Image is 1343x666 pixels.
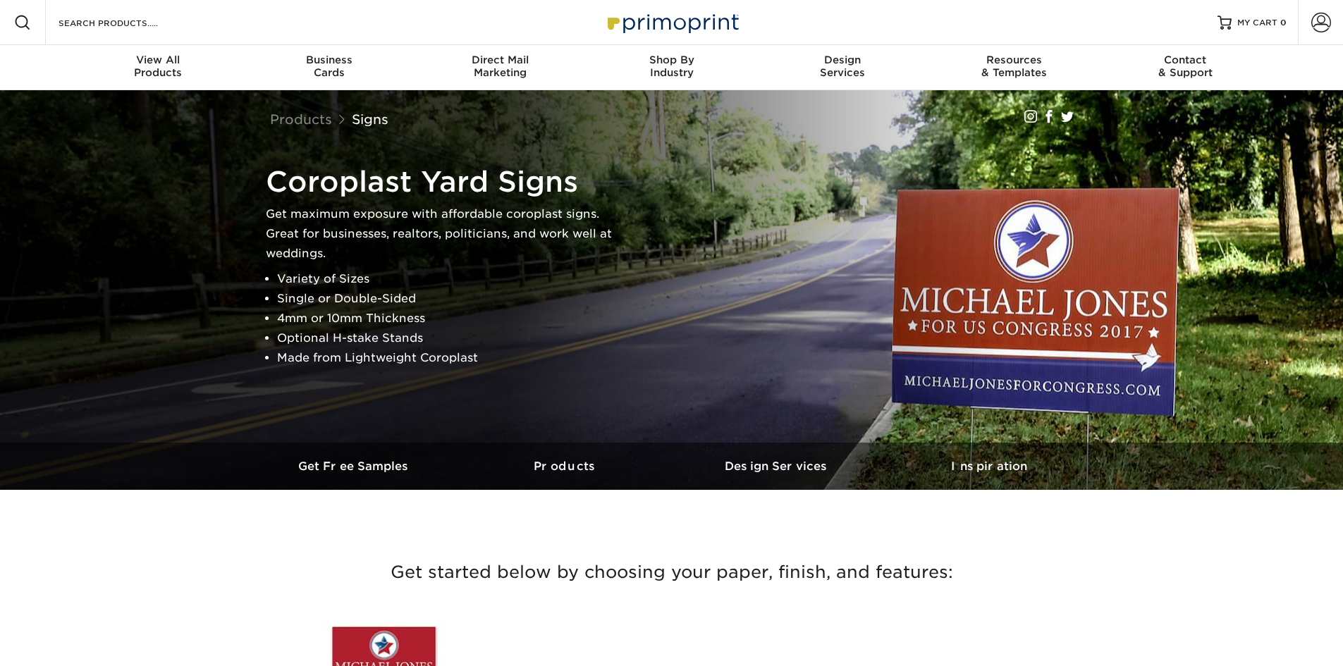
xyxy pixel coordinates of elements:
[460,460,672,473] h3: Products
[249,443,460,490] a: Get Free Samples
[1100,54,1271,79] div: & Support
[883,460,1095,473] h3: Inspiration
[277,309,618,328] li: 4mm or 10mm Thickness
[73,54,244,79] div: Products
[415,54,586,79] div: Marketing
[243,54,415,66] span: Business
[883,443,1095,490] a: Inspiration
[586,54,757,66] span: Shop By
[601,7,742,37] img: Primoprint
[243,54,415,79] div: Cards
[928,54,1100,66] span: Resources
[352,111,388,127] a: Signs
[1280,18,1287,27] span: 0
[415,54,586,66] span: Direct Mail
[586,45,757,90] a: Shop ByIndustry
[249,460,460,473] h3: Get Free Samples
[259,541,1084,604] h3: Get started below by choosing your paper, finish, and features:
[672,460,883,473] h3: Design Services
[270,111,332,127] a: Products
[586,54,757,79] div: Industry
[73,54,244,66] span: View All
[1100,54,1271,66] span: Contact
[73,45,244,90] a: View AllProducts
[415,45,586,90] a: Direct MailMarketing
[757,54,928,66] span: Design
[266,204,618,264] p: Get maximum exposure with affordable coroplast signs. Great for businesses, realtors, politicians...
[757,54,928,79] div: Services
[757,45,928,90] a: DesignServices
[266,165,618,199] h1: Coroplast Yard Signs
[460,443,672,490] a: Products
[928,45,1100,90] a: Resources& Templates
[1237,17,1277,29] span: MY CART
[928,54,1100,79] div: & Templates
[243,45,415,90] a: BusinessCards
[1100,45,1271,90] a: Contact& Support
[277,328,618,348] li: Optional H-stake Stands
[672,443,883,490] a: Design Services
[277,348,618,368] li: Made from Lightweight Coroplast
[57,14,195,31] input: SEARCH PRODUCTS.....
[277,289,618,309] li: Single or Double-Sided
[277,269,618,289] li: Variety of Sizes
